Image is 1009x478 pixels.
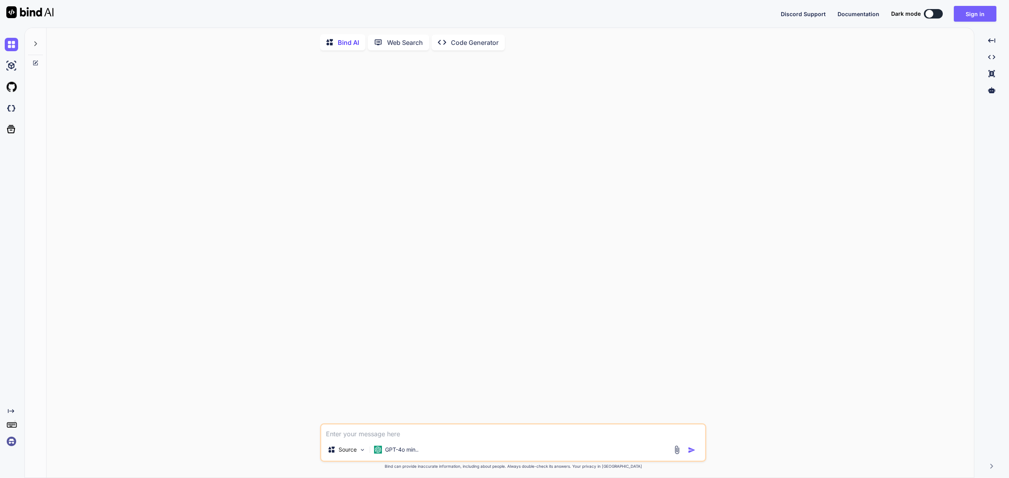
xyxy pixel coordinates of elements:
[359,447,366,453] img: Pick Models
[5,435,18,448] img: signin
[838,11,879,17] span: Documentation
[320,463,706,469] p: Bind can provide inaccurate information, including about people. Always double-check its answers....
[387,38,423,47] p: Web Search
[5,102,18,115] img: darkCloudIdeIcon
[688,446,696,454] img: icon
[385,446,419,454] p: GPT-4o min..
[5,38,18,51] img: chat
[954,6,996,22] button: Sign in
[672,445,681,454] img: attachment
[838,10,879,18] button: Documentation
[374,446,382,454] img: GPT-4o mini
[339,446,357,454] p: Source
[6,6,54,18] img: Bind AI
[5,80,18,94] img: githubLight
[338,38,359,47] p: Bind AI
[451,38,499,47] p: Code Generator
[5,59,18,72] img: ai-studio
[891,10,921,18] span: Dark mode
[781,11,826,17] span: Discord Support
[781,10,826,18] button: Discord Support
